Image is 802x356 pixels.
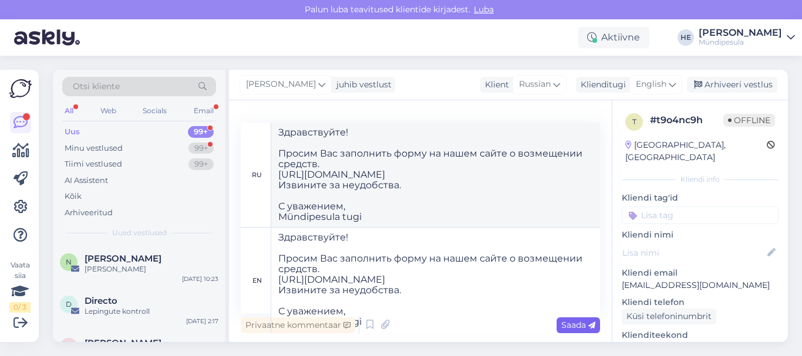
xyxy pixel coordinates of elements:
[271,228,600,333] textarea: Здравствуйте! Просим Вас заполнить форму на нашем сайте о возмещении средств. [URL][DOMAIN_NAME] ...
[625,139,767,164] div: [GEOGRAPHIC_DATA], [GEOGRAPHIC_DATA]
[186,317,218,326] div: [DATE] 2:17
[85,264,218,274] div: [PERSON_NAME]
[271,123,600,227] textarea: Здравствуйте! Просим Вас заполнить форму на нашем сайте о возмещении средств. [URL][DOMAIN_NAME] ...
[636,78,666,91] span: English
[622,206,779,224] input: Lisa tag
[182,274,218,283] div: [DATE] 10:23
[622,329,779,341] p: Klienditeekond
[85,253,161,264] span: natasik natasik
[188,158,214,170] div: 99+
[9,302,31,313] div: 0 / 3
[480,79,509,91] div: Klient
[650,113,723,127] div: # t9o4nc9h
[622,192,779,204] p: Kliendi tag'id
[9,260,31,313] div: Vaata siia
[188,126,214,138] div: 99+
[241,317,355,333] div: Privaatne kommentaar
[723,114,775,127] span: Offline
[112,228,167,238] span: Uued vestlused
[699,28,782,38] div: [PERSON_NAME]
[470,4,497,15] span: Luba
[699,28,795,47] a: [PERSON_NAME]Mündipesula
[85,306,218,317] div: Lepingute kontroll
[62,103,76,118] div: All
[687,77,777,93] div: Arhiveeri vestlus
[699,38,782,47] div: Mündipesula
[85,338,161,348] span: Kerli Paas
[332,79,392,91] div: juhib vestlust
[578,27,649,48] div: Aktiivne
[252,165,262,185] div: ru
[622,279,779,291] p: [EMAIL_ADDRESS][DOMAIN_NAME]
[85,296,117,306] span: Directo
[65,143,123,154] div: Minu vestlused
[246,78,316,91] span: [PERSON_NAME]
[622,308,716,324] div: Küsi telefoninumbrit
[576,79,626,91] div: Klienditugi
[66,257,72,266] span: n
[65,175,108,187] div: AI Assistent
[252,270,262,290] div: en
[622,246,765,259] input: Lisa nimi
[98,103,119,118] div: Web
[678,29,694,46] div: HE
[9,79,32,98] img: Askly Logo
[65,158,122,170] div: Tiimi vestlused
[561,320,595,330] span: Saada
[140,103,169,118] div: Socials
[519,78,551,91] span: Russian
[622,296,779,308] p: Kliendi telefon
[65,207,113,219] div: Arhiveeritud
[632,117,636,126] span: t
[65,191,82,202] div: Kõik
[66,300,72,308] span: D
[622,174,779,185] div: Kliendi info
[191,103,216,118] div: Email
[65,126,80,138] div: Uus
[188,143,214,154] div: 99+
[73,80,120,93] span: Otsi kliente
[622,229,779,241] p: Kliendi nimi
[622,267,779,279] p: Kliendi email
